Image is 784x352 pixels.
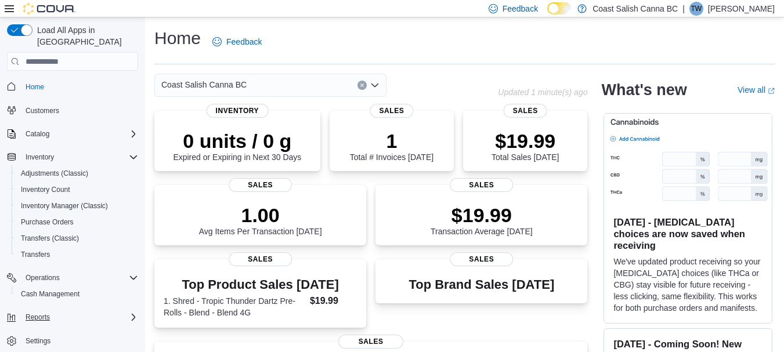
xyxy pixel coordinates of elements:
[21,250,50,259] span: Transfers
[691,2,702,16] span: TW
[450,178,514,192] span: Sales
[16,183,138,197] span: Inventory Count
[26,82,44,92] span: Home
[12,165,143,182] button: Adjustments (Classic)
[16,215,138,229] span: Purchase Orders
[21,289,80,299] span: Cash Management
[21,103,138,118] span: Customers
[492,129,559,153] p: $19.99
[16,183,75,197] a: Inventory Count
[207,104,269,118] span: Inventory
[16,199,113,213] a: Inventory Manager (Classic)
[21,271,64,285] button: Operations
[547,2,572,14] input: Dark Mode
[16,287,138,301] span: Cash Management
[682,2,685,16] p: |
[21,104,64,118] a: Customers
[208,30,266,53] a: Feedback
[21,127,138,141] span: Catalog
[26,153,54,162] span: Inventory
[16,287,84,301] a: Cash Management
[16,231,138,245] span: Transfers (Classic)
[450,252,514,266] span: Sales
[431,204,533,236] div: Transaction Average [DATE]
[310,294,357,308] dd: $19.99
[708,2,775,16] p: [PERSON_NAME]
[199,204,322,227] p: 1.00
[338,335,403,349] span: Sales
[613,256,763,314] p: We've updated product receiving so your [MEDICAL_DATA] choices (like THCa or CBG) stay visible fo...
[173,129,301,153] p: 0 units / 0 g
[592,2,678,16] p: Coast Salish Canna BC
[431,204,533,227] p: $19.99
[768,88,775,95] svg: External link
[492,129,559,162] div: Total Sales [DATE]
[21,80,49,94] a: Home
[21,127,54,141] button: Catalog
[503,3,538,14] span: Feedback
[21,310,55,324] button: Reports
[16,248,138,262] span: Transfers
[16,248,55,262] a: Transfers
[21,201,108,211] span: Inventory Manager (Classic)
[12,182,143,198] button: Inventory Count
[21,234,79,243] span: Transfers (Classic)
[21,333,138,348] span: Settings
[32,24,138,48] span: Load All Apps in [GEOGRAPHIC_DATA]
[21,217,74,227] span: Purchase Orders
[26,336,50,346] span: Settings
[23,3,75,14] img: Cova
[229,252,292,266] span: Sales
[498,88,587,97] p: Updated 1 minute(s) ago
[21,150,138,164] span: Inventory
[16,215,78,229] a: Purchase Orders
[2,270,143,286] button: Operations
[16,166,138,180] span: Adjustments (Classic)
[2,149,143,165] button: Inventory
[21,79,138,93] span: Home
[26,313,50,322] span: Reports
[16,231,84,245] a: Transfers (Classic)
[350,129,433,162] div: Total # Invoices [DATE]
[2,78,143,95] button: Home
[26,273,60,282] span: Operations
[409,278,554,292] h3: Top Brand Sales [DATE]
[199,204,322,236] div: Avg Items Per Transaction [DATE]
[2,332,143,349] button: Settings
[226,36,262,48] span: Feedback
[370,81,380,90] button: Open list of options
[164,278,357,292] h3: Top Product Sales [DATE]
[2,126,143,142] button: Catalog
[350,129,433,153] p: 1
[12,214,143,230] button: Purchase Orders
[21,334,55,348] a: Settings
[12,286,143,302] button: Cash Management
[370,104,413,118] span: Sales
[21,185,70,194] span: Inventory Count
[229,178,292,192] span: Sales
[357,81,367,90] button: Clear input
[12,246,143,263] button: Transfers
[161,78,247,92] span: Coast Salish Canna BC
[12,198,143,214] button: Inventory Manager (Classic)
[601,81,687,99] h2: What's new
[12,230,143,246] button: Transfers (Classic)
[154,27,201,50] h1: Home
[613,216,763,251] h3: [DATE] - [MEDICAL_DATA] choices are now saved when receiving
[2,102,143,119] button: Customers
[173,129,301,162] div: Expired or Expiring in Next 30 Days
[164,295,305,318] dt: 1. Shred - Tropic Thunder Dartz Pre-Rolls - Blend - Blend 4G
[738,85,775,95] a: View allExternal link
[21,169,88,178] span: Adjustments (Classic)
[16,166,93,180] a: Adjustments (Classic)
[689,2,703,16] div: Tyson White
[26,106,59,115] span: Customers
[21,150,59,164] button: Inventory
[504,104,547,118] span: Sales
[21,271,138,285] span: Operations
[2,309,143,325] button: Reports
[16,199,138,213] span: Inventory Manager (Classic)
[21,310,138,324] span: Reports
[26,129,49,139] span: Catalog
